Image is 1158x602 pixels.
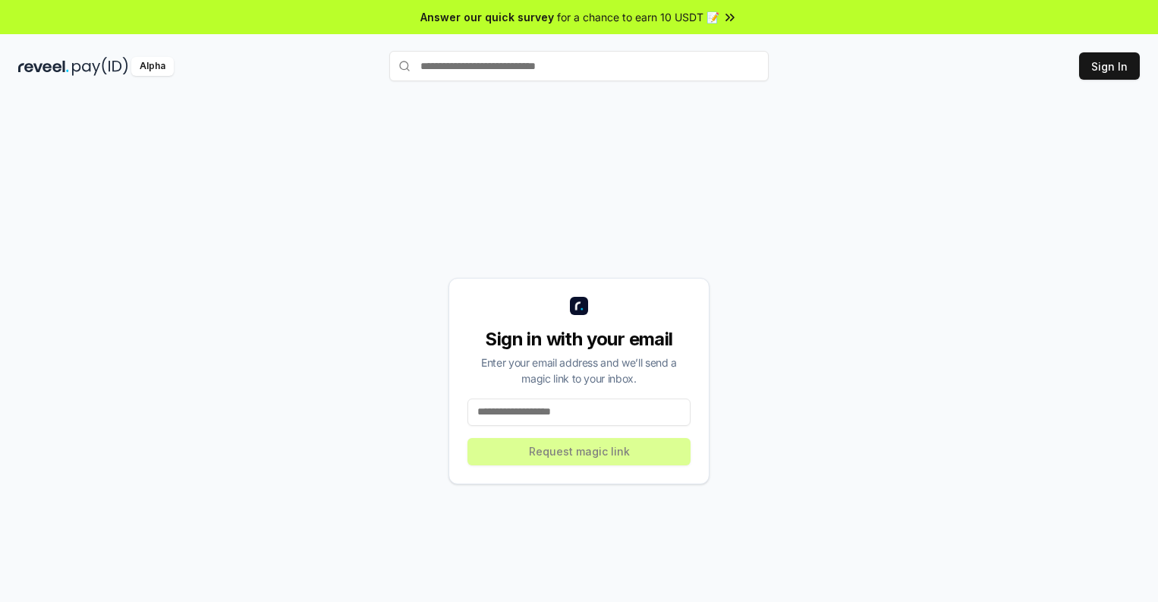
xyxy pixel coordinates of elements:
[557,9,719,25] span: for a chance to earn 10 USDT 📝
[420,9,554,25] span: Answer our quick survey
[467,355,691,386] div: Enter your email address and we’ll send a magic link to your inbox.
[570,297,588,315] img: logo_small
[18,57,69,76] img: reveel_dark
[1079,52,1140,80] button: Sign In
[467,327,691,351] div: Sign in with your email
[131,57,174,76] div: Alpha
[72,57,128,76] img: pay_id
